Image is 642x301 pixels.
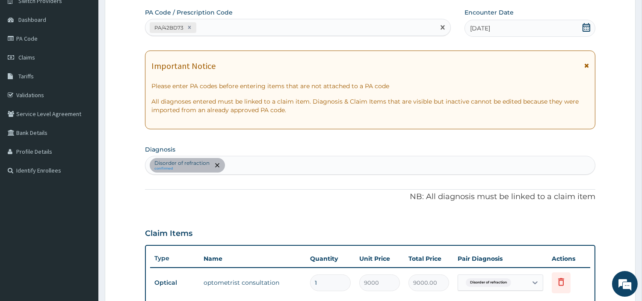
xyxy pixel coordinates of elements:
[16,43,35,64] img: d_794563401_company_1708531726252_794563401
[404,250,453,267] th: Total Price
[151,97,589,114] p: All diagnoses entered must be linked to a claim item. Diagnosis & Claim Items that are visible bu...
[151,61,216,71] h1: Important Notice
[306,250,355,267] th: Quantity
[145,145,175,154] label: Diagnosis
[44,48,144,59] div: Chat with us now
[466,278,511,287] span: Disorder of refraction
[50,94,118,180] span: We're online!
[145,191,595,203] p: NB: All diagnosis must be linked to a claim item
[453,250,547,267] th: Pair Diagnosis
[464,8,514,17] label: Encounter Date
[470,24,490,33] span: [DATE]
[150,275,199,291] td: Optical
[547,250,590,267] th: Actions
[18,16,46,24] span: Dashboard
[151,82,589,90] p: Please enter PA codes before entering items that are not attached to a PA code
[355,250,404,267] th: Unit Price
[154,160,210,167] p: Disorder of refraction
[140,4,161,25] div: Minimize live chat window
[145,229,192,238] h3: Claim Items
[4,206,163,236] textarea: Type your message and hit 'Enter'
[152,23,185,33] div: PA/42BD73
[150,250,199,266] th: Type
[18,72,34,80] span: Tariffs
[199,274,306,291] td: optometrist consultation
[154,167,210,171] small: confirmed
[18,54,35,61] span: Claims
[199,250,306,267] th: Name
[145,8,233,17] label: PA Code / Prescription Code
[213,161,221,169] span: remove selection option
